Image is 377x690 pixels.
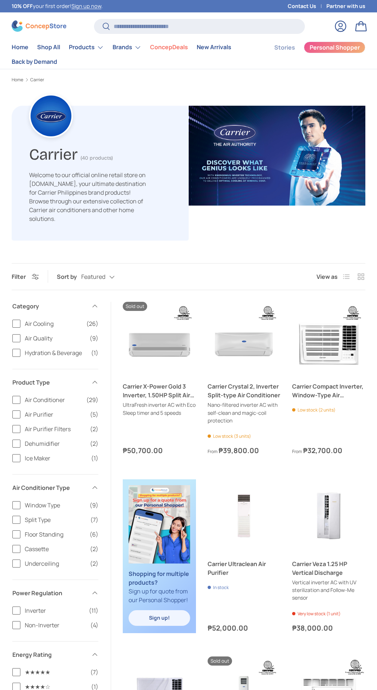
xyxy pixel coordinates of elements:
[12,650,87,659] span: Energy Rating
[25,515,86,524] span: Split Type
[29,171,148,223] p: Welcome to our official online retail store on [DOMAIN_NAME], your ultimate destination for Carri...
[86,319,98,328] span: (26)
[57,272,81,281] label: Sort by
[86,395,98,404] span: (29)
[288,2,326,10] a: Contact Us
[189,106,366,206] img: carrier-banner-image-concepstore
[80,155,113,161] span: (40 products)
[12,273,26,281] span: Filter
[25,395,82,404] span: Air Conditioner
[129,570,189,586] strong: Shopping for multiple products?
[30,78,44,82] a: Carrier
[12,483,87,492] span: Air Conditioner Type
[292,479,365,553] a: Carrier Veza 1.25 HP Vertical Discharge
[71,3,101,9] a: Sign up now
[123,382,196,399] a: Carrier X-Power Gold 3 Inverter, 1.50HP Split Air Conditioner
[25,439,86,448] span: Dehumidifier
[64,40,108,55] summary: Products
[90,439,98,448] span: (2)
[12,475,98,501] summary: Air Conditioner Type
[208,656,232,666] span: Sold out
[208,479,281,553] a: Carrier Ultraclean Air Purifier
[81,270,129,283] button: Featured
[25,530,85,539] span: Floor Standing
[292,479,365,553] img: carrier-veza-window-type-vertical-discharge-aircon-full-front-view-concepstore
[25,545,86,553] span: Cassette
[25,559,86,568] span: Underceiling
[304,42,365,53] a: Personal Shopper
[12,642,98,668] summary: Energy Rating
[12,40,28,54] a: Home
[25,334,85,343] span: Air Quality
[12,20,66,32] img: ConcepStore
[113,40,141,55] a: Brands
[25,668,86,677] span: ★★★★★
[81,273,105,280] span: Featured
[25,348,87,357] span: Hydration & Beverage
[123,302,196,375] a: Carrier X-Power Gold 3 Inverter, 1.50HP Split Air Conditioner
[12,369,98,395] summary: Product Type
[129,610,190,626] a: Sign up!
[150,40,188,54] a: ConcepDeals
[12,3,33,9] strong: 10% OFF
[12,302,87,311] span: Category
[25,621,86,629] span: Non-Inverter
[12,378,87,387] span: Product Type
[12,55,57,69] a: Back by Demand
[90,334,98,343] span: (9)
[91,454,98,463] span: (1)
[197,40,231,54] a: New Arrivals
[90,545,98,553] span: (2)
[129,569,190,604] p: Sign up for quote from our Personal Shopper!
[208,479,281,553] img: carrier-ultraclean-air-purifier-front-view-concepstore
[25,410,86,419] span: Air Purifier
[12,273,39,281] button: Filter
[12,293,98,319] summary: Category
[90,410,98,419] span: (5)
[12,78,23,82] a: Home
[292,302,365,375] a: Carrier Compact Inverter, Window-Type Air Conditioner
[274,40,295,55] a: Stories
[25,425,86,433] span: Air Purifier Filters
[90,621,98,629] span: (4)
[123,302,147,311] span: Sold out
[108,40,146,55] summary: Brands
[37,40,60,54] a: Shop All
[69,40,104,55] a: Products
[257,40,365,69] nav: Secondary
[208,302,281,375] a: Carrier Crystal 2, Inverter Split-type Air Conditioner
[12,40,257,69] nav: Primary
[29,142,78,164] h1: Carrier
[292,382,365,399] a: Carrier Compact Inverter, Window-Type Air Conditioner
[12,589,87,597] span: Power Regulation
[90,559,98,568] span: (2)
[208,560,281,577] a: Carrier Ultraclean Air Purifier
[90,515,98,524] span: (7)
[292,560,365,577] a: Carrier Veza 1.25 HP Vertical Discharge
[90,501,98,510] span: (9)
[25,319,82,328] span: Air Cooling
[90,530,98,539] span: (6)
[90,668,98,677] span: (7)
[25,501,85,510] span: Window Type
[91,348,98,357] span: (1)
[12,2,103,10] p: your first order! .
[25,606,85,615] span: Inverter
[90,425,98,433] span: (2)
[89,606,98,615] span: (11)
[317,272,338,281] span: View as
[25,454,87,463] span: Ice Maker
[12,77,365,83] nav: Breadcrumbs
[310,44,360,50] span: Personal Shopper
[208,382,281,399] a: Carrier Crystal 2, Inverter Split-type Air Conditioner
[326,2,365,10] a: Partner with us
[12,580,98,606] summary: Power Regulation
